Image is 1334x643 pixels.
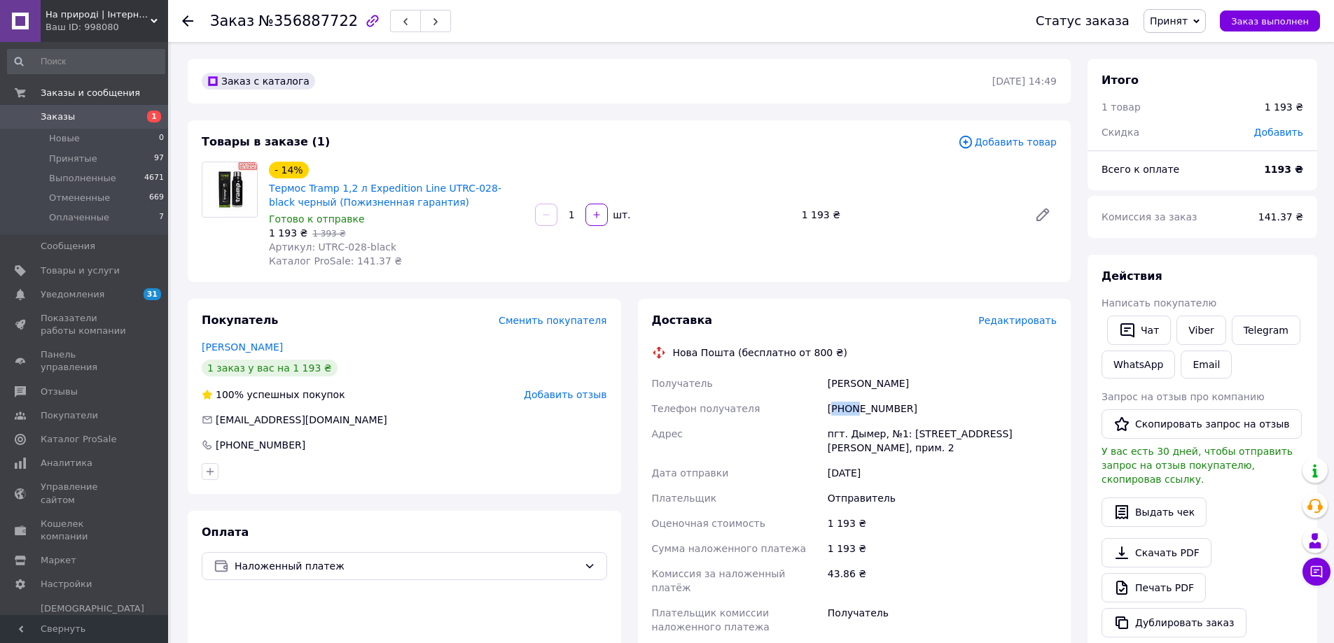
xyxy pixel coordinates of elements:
[49,132,80,145] span: Новые
[41,386,78,398] span: Отзывы
[825,536,1059,561] div: 1 193 ₴
[41,554,76,567] span: Маркет
[1102,446,1293,485] span: У вас есть 30 дней, чтобы отправить запрос на отзыв покупателю, скопировав ссылку.
[46,21,168,34] div: Ваш ID: 998080
[652,518,766,529] span: Оценочная стоимость
[1220,10,1320,31] button: Заказ выполнен
[1102,269,1162,283] span: Действия
[159,132,164,145] span: 0
[41,240,95,253] span: Сообщения
[41,111,75,123] span: Заказы
[1102,391,1265,402] span: Запрос на отзыв про компанию
[1102,573,1206,602] a: Печать PDF
[210,13,254,29] span: Заказ
[216,389,244,400] span: 100%
[1102,101,1141,113] span: 1 товар
[159,211,164,224] span: 7
[202,162,257,217] img: Термос Tramp 1,2 л Expedition Line UTRC-028-black черный (Пожизненная гарантия)
[214,438,307,452] div: [PHONE_NUMBER]
[499,315,606,326] span: Сменить покупателя
[524,389,606,400] span: Добавить отзыв
[41,264,120,277] span: Товары и услуги
[49,211,109,224] span: Оплаченные
[202,135,330,148] span: Товары в заказе (1)
[41,457,92,469] span: Аналитика
[149,192,164,204] span: 669
[144,288,161,300] span: 31
[41,312,130,337] span: Показатели работы компании
[258,13,358,29] span: №356887722
[825,600,1059,640] div: Получатель
[796,205,1023,225] div: 1 193 ₴
[1102,497,1207,527] button: Выдать чек
[652,467,729,479] span: Дата отправки
[269,162,309,178] div: - 14%
[202,525,249,539] span: Оплата
[652,493,717,504] span: Плательщик
[1265,100,1303,114] div: 1 193 ₴
[1102,538,1211,567] a: Скачать PDF
[41,602,144,641] span: [DEMOGRAPHIC_DATA] и счета
[1231,16,1309,27] span: Заказ выполнен
[1102,127,1139,138] span: Скидка
[652,543,807,554] span: Сумма наложенного платежа
[46,8,151,21] span: На природі | Інтернет магазин
[652,428,683,439] span: Адрес
[1102,211,1197,222] span: Комиссия за заказ
[1107,316,1171,345] button: Чат
[1102,297,1216,309] span: Написать покупателю
[235,558,578,574] span: Наложенный платеж
[269,241,396,253] span: Артикул: UTRC-028-black
[1302,558,1330,586] button: Чат с покупателем
[312,229,345,239] span: 1 393 ₴
[825,486,1059,511] div: Отправитель
[1102,351,1175,379] a: WhatsApp
[41,288,104,301] span: Уведомления
[202,388,345,402] div: успешных покупок
[269,227,307,239] span: 1 193 ₴
[825,460,1059,486] div: [DATE]
[49,153,97,165] span: Принятые
[182,14,193,28] div: Вернуться назад
[652,568,786,593] span: Комиссия за наложенный платёж
[216,414,387,425] span: [EMAIL_ADDRESS][DOMAIN_NAME]
[825,371,1059,396] div: [PERSON_NAME]
[1102,409,1302,439] button: Скопировать запрос на отзыв
[269,255,402,267] span: Каталог ProSale: 141.37 ₴
[958,134,1057,150] span: Добавить товар
[41,348,130,374] span: Панель управления
[147,111,161,122] span: 1
[202,313,278,327] span: Покупатель
[269,213,365,225] span: Готово к отправке
[41,578,92,591] span: Настройки
[1176,316,1225,345] a: Viber
[269,183,501,208] a: Термос Tramp 1,2 л Expedition Line UTRC-028-black черный (Пожизненная гарантия)
[202,341,283,353] a: [PERSON_NAME]
[49,172,116,185] span: Выполненные
[669,346,852,360] div: Нова Пошта (бесплатно от 800 ₴)
[144,172,164,185] span: 4671
[825,561,1059,600] div: 43.86 ₴
[652,607,770,633] span: Плательщик комиссии наложенного платежа
[609,208,632,222] div: шт.
[992,76,1057,87] time: [DATE] 14:49
[41,87,140,99] span: Заказы и сообщения
[202,73,315,90] div: Заказ с каталога
[825,421,1059,460] div: пгт. Дымер, №1: [STREET_ADDRESS][PERSON_NAME], прим. 2
[825,511,1059,536] div: 1 193 ₴
[202,360,338,376] div: 1 заказ у вас на 1 193 ₴
[41,433,116,446] span: Каталог ProSale
[41,409,98,422] span: Покупатели
[978,315,1057,326] span: Редактировать
[652,403,760,414] span: Телефон получателя
[652,378,713,389] span: Получатель
[1102,73,1139,87] span: Итого
[652,313,713,327] span: Доставка
[1258,211,1303,222] span: 141.37 ₴
[41,481,130,506] span: Управление сайтом
[1102,608,1246,637] button: Дублировать заказ
[154,153,164,165] span: 97
[825,396,1059,421] div: [PHONE_NUMBER]
[1102,164,1179,175] span: Всего к оплате
[41,518,130,543] span: Кошелек компании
